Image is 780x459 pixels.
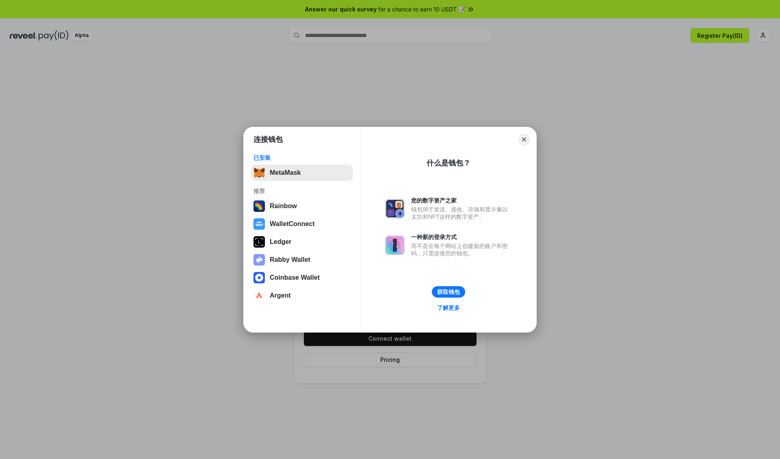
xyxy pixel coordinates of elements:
[411,206,512,220] div: 钱包用于发送、接收、存储和显示像以太坊和NFT这样的数字资产。
[270,256,310,263] div: Rabby Wallet
[253,236,265,248] img: svg+xml,%3Csvg%20xmlns%3D%22http%3A%2F%2Fwww.w3.org%2F2000%2Fsvg%22%20width%3D%2228%22%20height%3...
[251,252,353,268] button: Rabby Wallet
[411,233,512,241] div: 一种新的登录方式
[270,220,315,228] div: WalletConnect
[253,187,351,195] div: 推荐
[253,200,265,212] img: svg+xml,%3Csvg%20width%3D%22120%22%20height%3D%22120%22%20viewBox%3D%220%200%20120%20120%22%20fil...
[251,287,353,304] button: Argent
[270,274,320,281] div: Coinbase Wallet
[411,242,512,257] div: 而不是在每个网站上创建新的账户和密码，只需连接您的钱包。
[253,272,265,283] img: svg+xml,%3Csvg%20width%3D%2228%22%20height%3D%2228%22%20viewBox%3D%220%200%2028%2028%22%20fill%3D...
[251,270,353,286] button: Coinbase Wallet
[253,135,283,144] h1: 连接钱包
[253,218,265,230] img: svg+xml,%3Csvg%20width%3D%2228%22%20height%3D%2228%22%20viewBox%3D%220%200%2028%2028%22%20fill%3D...
[251,234,353,250] button: Ledger
[253,154,351,161] div: 已安装
[251,216,353,232] button: WalletConnect
[251,165,353,181] button: MetaMask
[411,197,512,204] div: 您的数字资产之家
[270,292,291,299] div: Argent
[251,198,353,214] button: Rainbow
[270,202,297,210] div: Rainbow
[253,290,265,301] img: svg+xml,%3Csvg%20width%3D%2228%22%20height%3D%2228%22%20viewBox%3D%220%200%2028%2028%22%20fill%3D...
[427,158,470,168] div: 什么是钱包？
[432,302,465,313] a: 了解更多
[253,167,265,178] img: svg+xml,%3Csvg%20fill%3D%22none%22%20height%3D%2233%22%20viewBox%3D%220%200%2035%2033%22%20width%...
[432,286,465,298] button: 获取钱包
[270,238,291,246] div: Ledger
[385,199,405,218] img: svg+xml,%3Csvg%20xmlns%3D%22http%3A%2F%2Fwww.w3.org%2F2000%2Fsvg%22%20fill%3D%22none%22%20viewBox...
[437,304,460,311] div: 了解更多
[253,254,265,265] img: svg+xml,%3Csvg%20xmlns%3D%22http%3A%2F%2Fwww.w3.org%2F2000%2Fsvg%22%20fill%3D%22none%22%20viewBox...
[518,134,530,145] button: Close
[437,288,460,296] div: 获取钱包
[385,235,405,255] img: svg+xml,%3Csvg%20xmlns%3D%22http%3A%2F%2Fwww.w3.org%2F2000%2Fsvg%22%20fill%3D%22none%22%20viewBox...
[270,169,301,176] div: MetaMask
